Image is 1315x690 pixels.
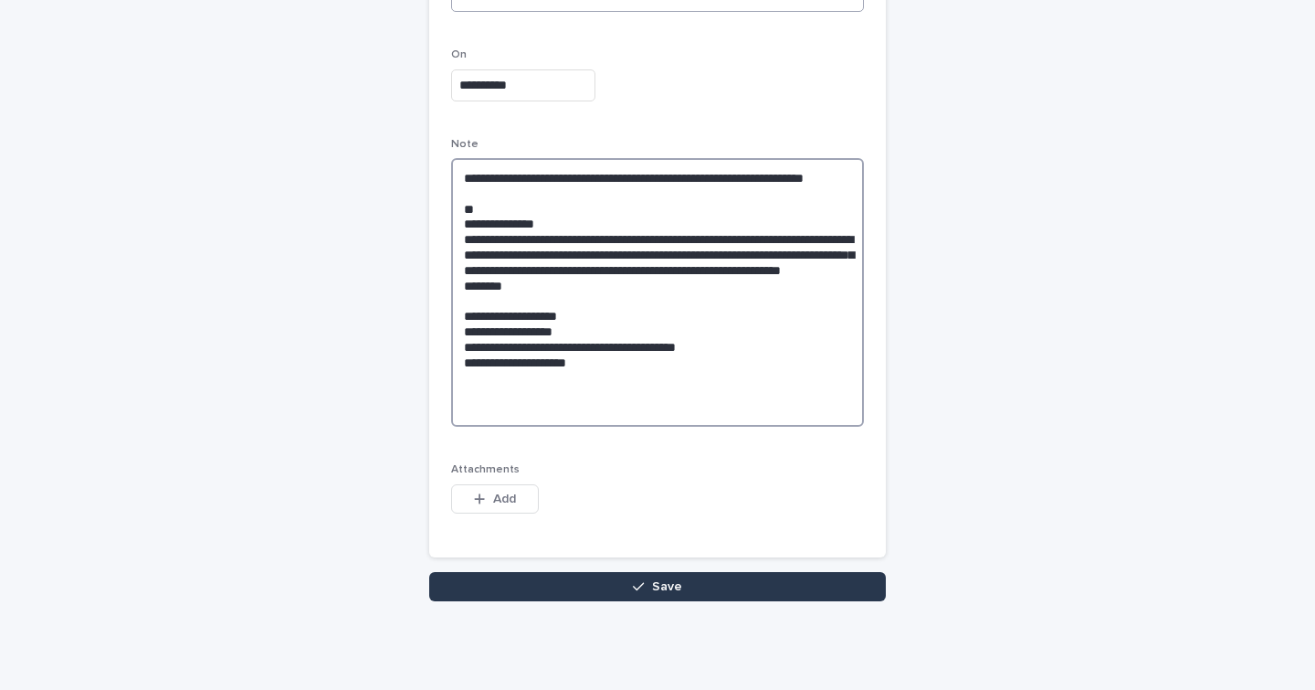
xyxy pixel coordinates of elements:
[451,49,467,60] span: On
[493,493,516,505] span: Add
[429,572,886,601] button: Save
[652,580,682,593] span: Save
[451,139,479,150] span: Note
[451,484,539,514] button: Add
[451,464,520,475] span: Attachments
